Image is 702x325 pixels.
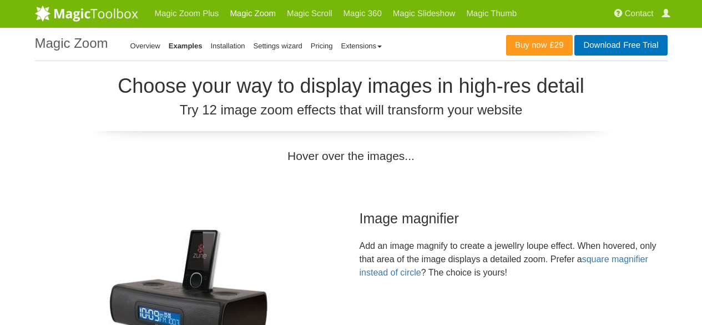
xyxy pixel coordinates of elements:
a: Overview [130,42,160,50]
a: Extensions [341,42,382,50]
img: MagicToolbox.com - Image tools for your website [35,5,138,22]
a: Pricing [311,42,333,50]
a: Buy now£29 [506,35,573,56]
h1: Magic Zoom [35,36,108,51]
h2: Choose your way to display images in high-res detail [35,75,668,97]
a: Installation [210,42,245,50]
a: square magnifier instead of circle [360,254,648,277]
span: Contact [625,9,654,18]
span: £29 [547,41,564,50]
p: Add an image magnify to create a jewellry loupe effect. When hovered, only that area of the image... [360,239,668,279]
a: DownloadFree Trial [574,35,667,56]
a: Settings wizard [254,42,302,50]
p: Hover over the images... [35,148,668,164]
span: Free Trial [620,41,658,50]
a: Examples [169,42,203,50]
h2: Image magnifier [360,209,668,228]
h3: Try 12 image zoom effects that will transform your website [35,103,668,117]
